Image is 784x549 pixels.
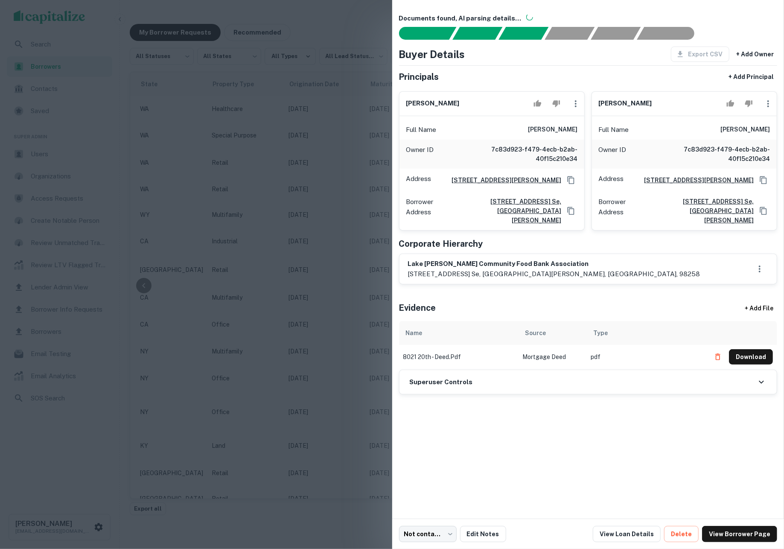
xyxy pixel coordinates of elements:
div: Principals found, still searching for contact information. This may take time... [591,27,641,40]
button: + Add Owner [733,47,777,62]
div: Source [525,328,546,338]
button: Delete [664,526,699,542]
button: Copy Address [565,174,577,187]
button: Accept [723,95,738,112]
h4: Buyer Details [399,47,465,62]
button: Reject [549,95,564,112]
a: View Borrower Page [702,526,777,542]
p: Address [599,174,624,187]
button: + Add Principal [725,69,777,85]
a: [STREET_ADDRESS][PERSON_NAME] [637,175,754,185]
h6: Documents found, AI parsing details... [399,14,778,23]
div: AI fulfillment process complete. [637,27,705,40]
button: Download [729,349,773,365]
iframe: Chat Widget [741,481,784,522]
a: [STREET_ADDRESS] se, [GEOGRAPHIC_DATA][PERSON_NAME] [637,197,754,225]
h6: [PERSON_NAME] [406,99,460,108]
button: Reject [741,95,756,112]
p: Address [406,174,431,187]
a: [STREET_ADDRESS][PERSON_NAME] [445,175,561,185]
button: Copy Address [757,204,770,217]
td: pdf [587,345,706,369]
div: Your request is received and processing... [452,27,502,40]
h5: Principals [399,70,439,83]
h6: 7c83d923-f479-4ecb-b2ab-40f15c210e34 [667,145,770,164]
button: Edit Notes [460,526,506,542]
p: Owner ID [406,145,434,164]
td: 8021 20th - deed.pdf [399,345,519,369]
h6: [PERSON_NAME] [720,125,770,135]
div: scrollable content [399,321,778,369]
h6: [PERSON_NAME] [528,125,577,135]
button: Copy Address [757,174,770,187]
p: Owner ID [599,145,627,164]
button: Delete file [710,350,726,364]
th: Type [587,321,706,345]
h5: Corporate Hierarchy [399,237,483,250]
th: Source [519,321,587,345]
div: Documents found, AI parsing details... [498,27,548,40]
div: Not contacted [399,526,457,542]
div: Name [406,328,423,338]
p: Borrower Address [406,197,441,225]
p: [STREET_ADDRESS] se, [GEOGRAPHIC_DATA][PERSON_NAME], [GEOGRAPHIC_DATA], 98258 [408,269,700,279]
h6: 7c83d923-f479-4ecb-b2ab-40f15c210e34 [475,145,577,164]
p: Full Name [406,125,437,135]
h6: [PERSON_NAME] [599,99,652,108]
div: Sending borrower request to AI... [389,27,453,40]
div: Principals found, AI now looking for contact information... [545,27,595,40]
h6: Superuser Controls [410,377,473,387]
a: View Loan Details [593,526,661,542]
p: Full Name [599,125,629,135]
h5: Evidence [399,301,436,314]
button: Accept [530,95,545,112]
th: Name [399,321,519,345]
p: Borrower Address [599,197,633,225]
a: [STREET_ADDRESS] se, [GEOGRAPHIC_DATA][PERSON_NAME] [444,197,561,225]
td: Mortgage Deed [519,345,587,369]
button: Copy Address [565,204,577,217]
div: Type [594,328,608,338]
h6: lake [PERSON_NAME] community food bank association [408,259,700,269]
